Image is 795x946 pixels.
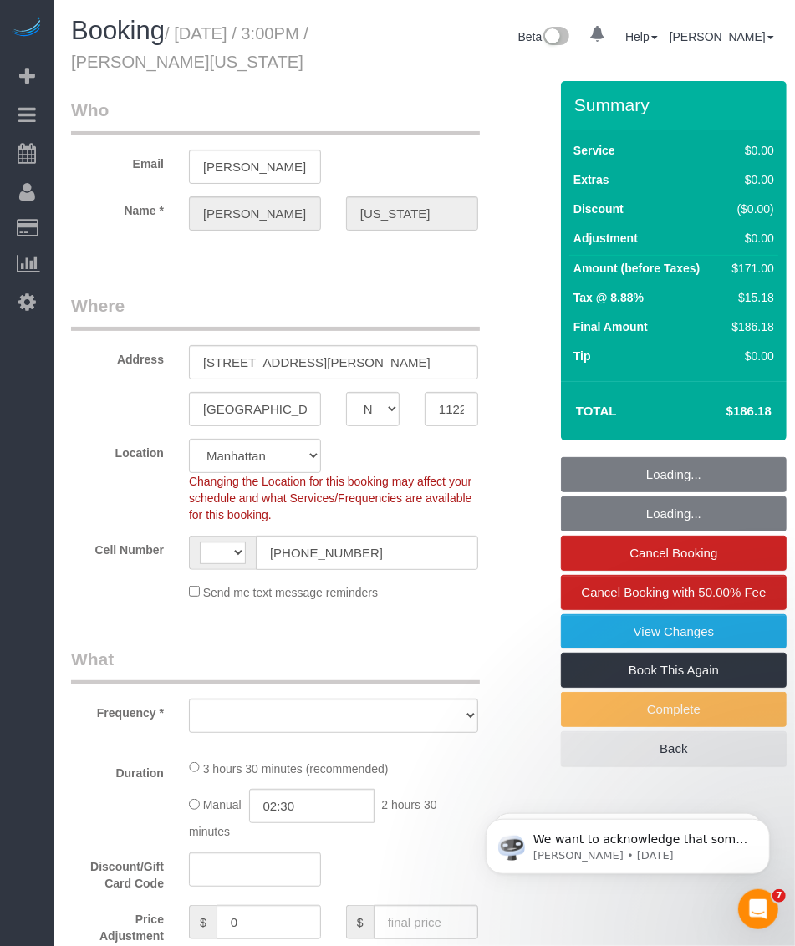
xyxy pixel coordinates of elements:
iframe: Intercom live chat [738,889,778,929]
iframe: Intercom notifications message [461,784,795,901]
span: Manual [203,799,242,812]
span: Booking [71,16,165,45]
input: Email [189,150,321,184]
span: Cancel Booking with 50.00% Fee [582,585,767,599]
label: Discount/Gift Card Code [59,852,176,892]
h3: Summary [574,95,778,114]
label: Name * [59,196,176,219]
h4: $186.18 [676,404,772,419]
div: $0.00 [726,348,774,364]
label: Price Adjustment [59,905,176,944]
span: 2 hours 30 minutes [189,799,437,839]
div: $0.00 [726,142,774,159]
legend: What [71,647,480,684]
small: / [DATE] / 3:00PM / [PERSON_NAME][US_STATE] [71,24,308,71]
input: final price [374,905,478,939]
label: Tax @ 8.88% [573,289,644,306]
a: View Changes [561,614,787,649]
label: Amount (before Taxes) [573,260,700,277]
div: ($0.00) [726,201,774,217]
label: Frequency * [59,699,176,721]
label: Adjustment [573,230,638,247]
div: $0.00 [726,171,774,188]
span: 3 hours 30 minutes (recommended) [203,761,389,775]
label: Duration [59,759,176,781]
label: Extras [573,171,609,188]
div: $171.00 [726,260,774,277]
span: $ [346,905,374,939]
input: City [189,392,321,426]
label: Discount [573,201,624,217]
input: Cell Number [256,536,478,570]
a: Cancel Booking with 50.00% Fee [561,575,787,610]
span: $ [189,905,217,939]
div: $186.18 [726,318,774,335]
a: Help [625,30,658,43]
label: Service [573,142,615,159]
legend: Who [71,98,480,135]
input: Last Name [346,196,478,231]
p: Message from Ellie, sent 1d ago [73,64,288,79]
label: Location [59,439,176,461]
a: [PERSON_NAME] [670,30,774,43]
label: Address [59,345,176,368]
label: Tip [573,348,591,364]
span: Changing the Location for this booking may affect your schedule and what Services/Frequencies are... [189,475,472,521]
a: Beta [518,30,570,43]
div: $0.00 [726,230,774,247]
div: $15.18 [726,289,774,306]
span: We want to acknowledge that some users may be experiencing lag or slower performance in our softw... [73,48,288,277]
input: First Name [189,196,321,231]
a: Book This Again [561,653,787,688]
a: Back [561,731,787,766]
a: Cancel Booking [561,536,787,571]
img: New interface [542,27,569,48]
label: Cell Number [59,536,176,558]
input: Zip Code [425,392,478,426]
span: Send me text message reminders [203,586,378,599]
span: 7 [772,889,786,903]
strong: Total [576,404,617,418]
img: Automaid Logo [10,17,43,40]
legend: Where [71,293,480,331]
label: Email [59,150,176,172]
label: Final Amount [573,318,648,335]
